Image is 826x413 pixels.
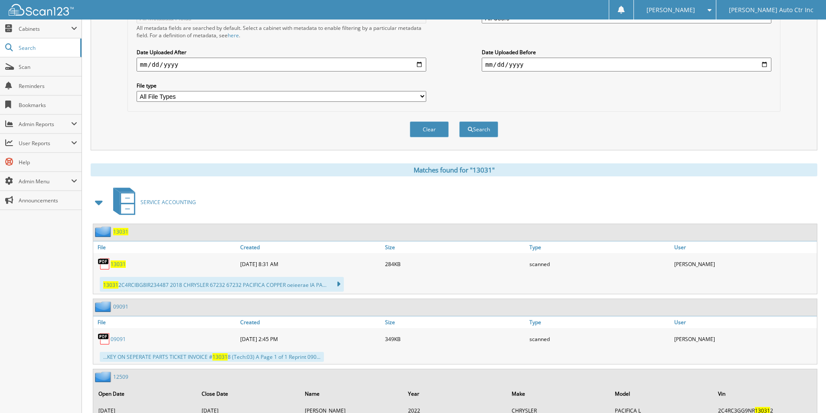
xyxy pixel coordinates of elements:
[113,228,128,235] a: 13031
[140,198,196,206] span: SERVICE ACCOUNTING
[94,385,196,403] th: Open Date
[9,4,74,16] img: scan123-logo-white.svg
[93,316,238,328] a: File
[714,385,816,403] th: Vin
[19,159,77,166] span: Help
[672,330,817,348] div: [PERSON_NAME]
[611,385,713,403] th: Model
[137,58,426,72] input: start
[482,49,771,56] label: Date Uploaded Before
[100,277,344,292] div: 2C4RCIBG8IR234487 2018 CHRYSLER 67232 67232 PACIFICA COPPER oeieerae IA PA...
[95,301,113,312] img: folder2.png
[137,49,426,56] label: Date Uploaded After
[19,63,77,71] span: Scan
[91,163,817,176] div: Matches found for "13031"
[646,7,695,13] span: [PERSON_NAME]
[113,303,128,310] a: 09091
[527,316,672,328] a: Type
[383,316,528,328] a: Size
[111,335,126,343] a: 09091
[111,260,126,268] a: 13031
[108,185,196,219] a: SERVICE ACCOUNTING
[19,101,77,109] span: Bookmarks
[238,241,383,253] a: Created
[95,226,113,237] img: folder2.png
[459,121,498,137] button: Search
[672,316,817,328] a: User
[300,385,403,403] th: Name
[238,316,383,328] a: Created
[19,197,77,204] span: Announcements
[238,255,383,273] div: [DATE] 8:31 AM
[137,82,426,89] label: File type
[197,385,300,403] th: Close Date
[383,255,528,273] div: 284KB
[19,120,71,128] span: Admin Reports
[238,330,383,348] div: [DATE] 2:45 PM
[100,352,324,362] div: ...KEY ON SEPERATE PARTS TICKET INVOICE # 8 (Tech:03) A Page 1 of 1 Reprint 090...
[137,24,426,39] div: All metadata fields are searched by default. Select a cabinet with metadata to enable filtering b...
[383,241,528,253] a: Size
[19,140,71,147] span: User Reports
[482,58,771,72] input: end
[527,255,672,273] div: scanned
[93,241,238,253] a: File
[212,353,228,361] span: 13031
[672,241,817,253] a: User
[19,25,71,33] span: Cabinets
[19,44,76,52] span: Search
[410,121,449,137] button: Clear
[228,32,239,39] a: here
[383,330,528,348] div: 349KB
[527,241,672,253] a: Type
[527,330,672,348] div: scanned
[672,255,817,273] div: [PERSON_NAME]
[507,385,610,403] th: Make
[729,7,813,13] span: [PERSON_NAME] Auto Ctr Inc
[113,373,128,380] a: 12509
[783,371,826,413] iframe: Chat Widget
[98,257,111,270] img: PDF.png
[404,385,506,403] th: Year
[19,178,71,185] span: Admin Menu
[95,371,113,382] img: folder2.png
[103,281,118,289] span: 13031
[19,82,77,90] span: Reminders
[98,332,111,345] img: PDF.png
